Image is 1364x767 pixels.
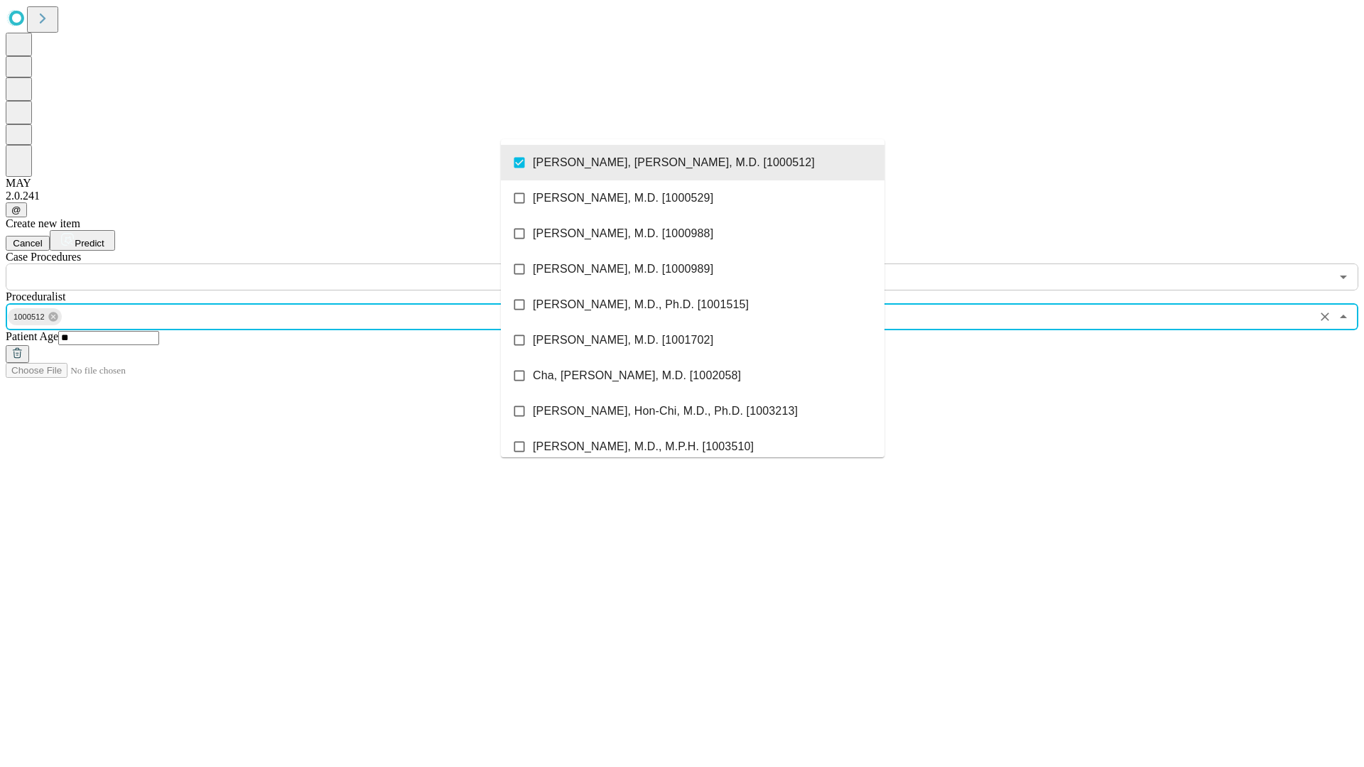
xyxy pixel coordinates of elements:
[6,236,50,251] button: Cancel
[533,403,798,420] span: [PERSON_NAME], Hon-Chi, M.D., Ph.D. [1003213]
[533,154,815,171] span: [PERSON_NAME], [PERSON_NAME], M.D. [1000512]
[75,238,104,249] span: Predict
[533,190,713,207] span: [PERSON_NAME], M.D. [1000529]
[6,251,81,263] span: Scheduled Procedure
[533,332,713,349] span: [PERSON_NAME], M.D. [1001702]
[6,330,58,342] span: Patient Age
[533,367,741,384] span: Cha, [PERSON_NAME], M.D. [1002058]
[8,309,50,325] span: 1000512
[6,290,65,303] span: Proceduralist
[1333,267,1353,287] button: Open
[6,177,1358,190] div: MAY
[533,261,713,278] span: [PERSON_NAME], M.D. [1000989]
[533,438,754,455] span: [PERSON_NAME], M.D., M.P.H. [1003510]
[1315,307,1335,327] button: Clear
[6,217,80,229] span: Create new item
[533,225,713,242] span: [PERSON_NAME], M.D. [1000988]
[13,238,43,249] span: Cancel
[1333,307,1353,327] button: Close
[8,308,62,325] div: 1000512
[533,296,749,313] span: [PERSON_NAME], M.D., Ph.D. [1001515]
[11,205,21,215] span: @
[6,202,27,217] button: @
[50,230,115,251] button: Predict
[6,190,1358,202] div: 2.0.241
